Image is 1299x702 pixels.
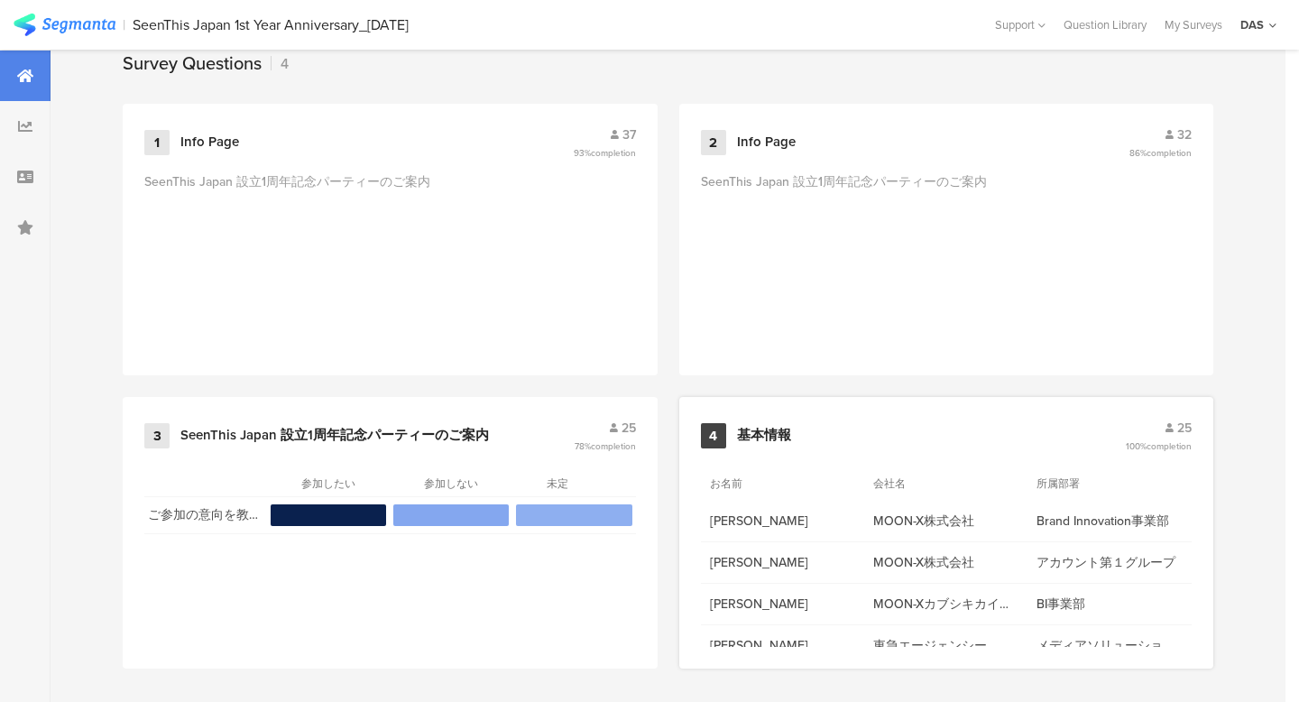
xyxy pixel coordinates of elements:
span: 78% [575,439,636,453]
div: Support [995,11,1046,39]
div: SeenThis Japan 設立1周年記念パーティーのご案内 [144,173,430,354]
div: Info Page [737,134,796,152]
span: BI事業部 [1036,595,1182,614]
a: Question Library [1055,16,1156,33]
span: [PERSON_NAME] [710,636,855,655]
span: 32 [1177,125,1192,144]
div: 4 [701,423,726,448]
span: メディアソリューション本部 [1036,636,1182,655]
section: 会社名 [873,476,954,492]
section: 0.0% [516,504,631,526]
img: segmanta logo [14,14,115,36]
div: 1 [144,130,170,155]
span: completion [1147,146,1192,160]
section: 参加しない [424,476,478,492]
div: SeenThis Japan 1st Year Anniversary_[DATE] [133,16,409,33]
span: completion [591,146,636,160]
div: Survey Questions [123,50,262,77]
div: DAS [1240,16,1264,33]
span: 東急エージェンシー [873,636,1018,655]
span: 86% [1129,146,1192,160]
span: 25 [1177,419,1192,438]
span: MOON-X株式会社 [873,512,1018,531]
section: 96.0% [271,504,386,526]
span: completion [591,439,636,453]
span: 100% [1126,439,1192,453]
span: [PERSON_NAME] [710,512,855,531]
div: SeenThis Japan 設立1周年記念パーティーのご案内 [180,427,489,445]
section: 未定 [547,476,601,492]
div: 2 [701,130,726,155]
section: 4.0% [393,504,509,526]
div: 4 [271,53,289,74]
div: Info Page [180,134,239,152]
section: ご参加の意向を教えていただけますでしょうか？お忙しいところ恐れ入りますが、日程ご調整の上ぜひご参加いただけますと幸いです。 [148,504,262,526]
div: SeenThis Japan 設立1周年記念パーティーのご案内 [701,173,987,354]
div: 基本情報 [737,427,791,445]
div: 3 [144,423,170,448]
span: MOON-Xカブシキカイシャ [873,595,1018,614]
span: 37 [622,125,636,144]
span: MOON-X株式会社 [873,553,1018,572]
section: お名前 [710,476,791,492]
span: アカウント第１グループ [1036,553,1182,572]
span: 93% [574,146,636,160]
section: 所属部署 [1036,476,1118,492]
section: 参加したい [301,476,355,492]
div: | [123,14,125,35]
span: [PERSON_NAME] [710,595,855,614]
span: 25 [622,419,636,438]
span: completion [1147,439,1192,453]
span: [PERSON_NAME] [710,553,855,572]
a: My Surveys [1156,16,1231,33]
span: Brand Innovation事業部 [1036,512,1182,531]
